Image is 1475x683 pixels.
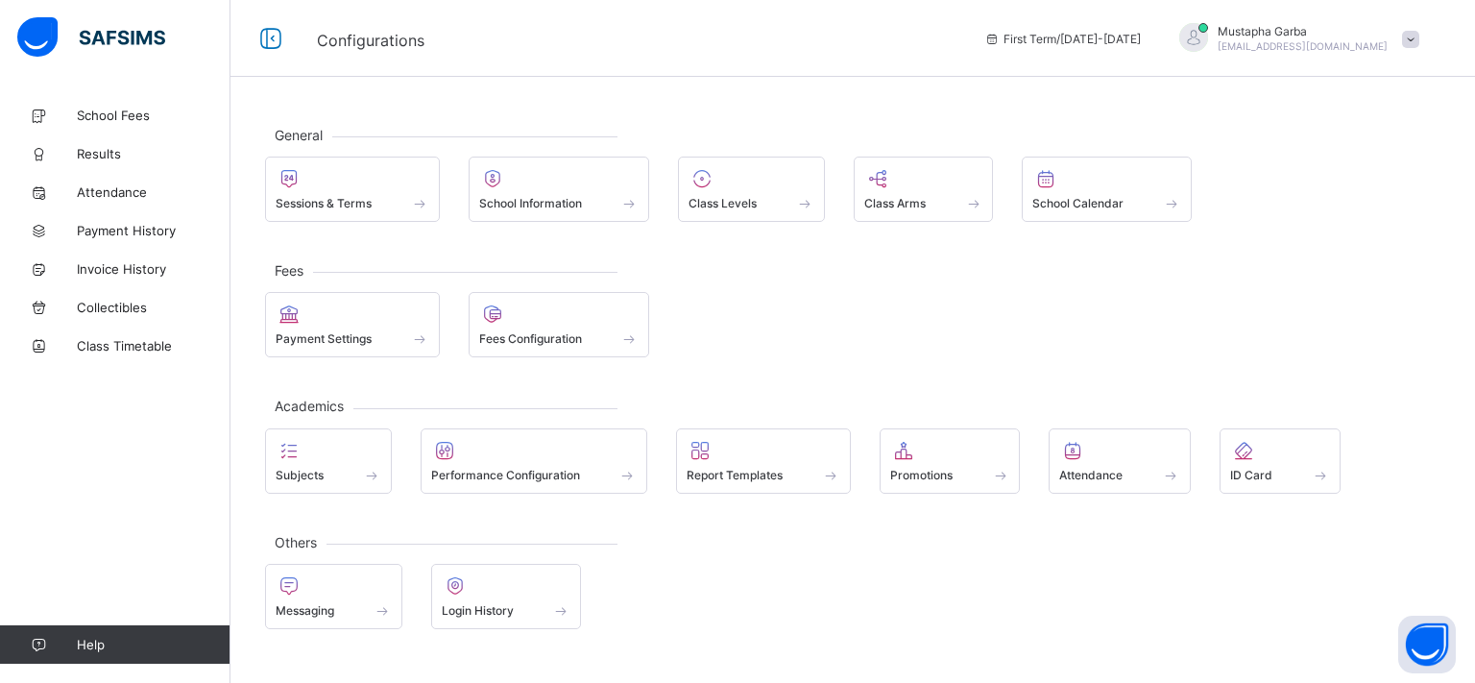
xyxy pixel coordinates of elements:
[77,184,230,200] span: Attendance
[880,428,1021,494] div: Promotions
[265,534,326,550] span: Others
[1218,24,1388,38] span: Mustapha Garba
[77,223,230,238] span: Payment History
[265,262,313,279] span: Fees
[1218,40,1388,52] span: [EMAIL_ADDRESS][DOMAIN_NAME]
[77,261,230,277] span: Invoice History
[1032,196,1124,210] span: School Calendar
[1059,468,1123,482] span: Attendance
[276,196,372,210] span: Sessions & Terms
[77,300,230,315] span: Collectibles
[479,196,582,210] span: School Information
[17,17,165,58] img: safsims
[1220,428,1341,494] div: ID Card
[1230,468,1272,482] span: ID Card
[1398,616,1456,673] button: Open asap
[1022,157,1192,222] div: School Calendar
[442,603,514,618] span: Login History
[276,468,324,482] span: Subjects
[1160,23,1429,55] div: Mustapha Garba
[678,157,825,222] div: Class Levels
[77,108,230,123] span: School Fees
[687,468,783,482] span: Report Templates
[77,146,230,161] span: Results
[431,564,582,629] div: Login History
[469,157,650,222] div: School Information
[265,564,402,629] div: Messaging
[676,428,851,494] div: Report Templates
[265,127,332,143] span: General
[421,428,648,494] div: Performance Configuration
[469,292,650,357] div: Fees Configuration
[1049,428,1191,494] div: Attendance
[689,196,757,210] span: Class Levels
[265,292,440,357] div: Payment Settings
[864,196,926,210] span: Class Arms
[276,603,334,618] span: Messaging
[265,157,440,222] div: Sessions & Terms
[854,157,994,222] div: Class Arms
[317,31,424,50] span: Configurations
[479,331,582,346] span: Fees Configuration
[984,32,1141,46] span: session/term information
[265,398,353,414] span: Academics
[77,338,230,354] span: Class Timetable
[276,331,372,346] span: Payment Settings
[431,468,580,482] span: Performance Configuration
[265,428,392,494] div: Subjects
[77,637,230,652] span: Help
[890,468,953,482] span: Promotions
